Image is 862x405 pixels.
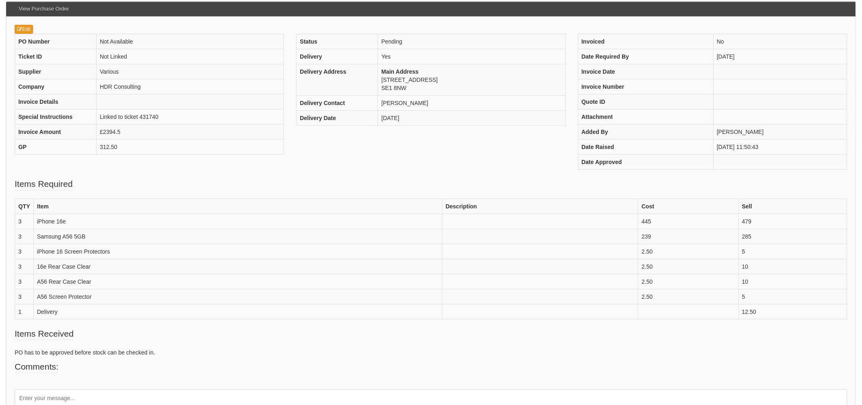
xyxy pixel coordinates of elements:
p: PO has to be approved before stock can be checked in. [15,348,847,357]
th: Quote ID [578,94,713,109]
th: Invoiced [578,34,713,49]
th: QTY [15,199,34,214]
th: Company [15,79,97,94]
td: 10 [739,259,847,274]
td: [DATE] [713,49,847,64]
td: 16e Rear Case Clear [33,259,442,274]
td: A56 Screen Protector [33,289,442,304]
td: 312.50 [97,140,284,155]
th: PO Number [15,34,97,49]
h3: View Purchase Order [15,2,73,16]
th: Invoice Details [15,94,97,109]
legend: Items Required [15,178,73,190]
td: 2.50 [638,289,739,304]
th: Date Approved [578,155,713,170]
td: 5 [739,244,847,259]
td: 285 [739,229,847,244]
td: 445 [638,214,739,229]
td: 3 [15,214,34,229]
th: Status [297,34,378,49]
td: 3 [15,289,34,304]
th: Invoice Amount [15,125,97,140]
th: Invoice Date [578,64,713,79]
td: Samsung A56 5GB [33,229,442,244]
td: 3 [15,244,34,259]
td: A56 Rear Case Clear [33,274,442,289]
th: Description [442,199,638,214]
td: 2.50 [638,259,739,274]
td: [PERSON_NAME] [713,125,847,140]
td: [STREET_ADDRESS] SE1 8NW [378,64,565,96]
th: Date Required By [578,49,713,64]
th: Special Instructions [15,109,97,125]
td: 10 [739,274,847,289]
td: Various [97,64,284,79]
th: Invoice Number [578,79,713,94]
th: Delivery Date [297,111,378,126]
td: 1 [15,304,34,320]
td: Yes [378,49,565,64]
td: Not Linked [97,49,284,64]
b: Main Address [381,68,418,75]
td: iPhone 16e [33,214,442,229]
legend: Items Received [15,328,74,340]
th: Supplier [15,64,97,79]
td: 3 [15,259,34,274]
a: Edit [15,25,33,34]
td: 2.50 [638,244,739,259]
td: iPhone 16 Screen Protectors [33,244,442,259]
th: GP [15,140,97,155]
td: £2394.5 [97,125,284,140]
td: [DATE] [378,111,565,126]
legend: Comments: [15,361,58,373]
td: Pending [378,34,565,49]
th: Added By [578,125,713,140]
td: [DATE] 11:50:43 [713,140,847,155]
td: 5 [739,289,847,304]
td: Delivery [33,304,442,320]
td: 239 [638,229,739,244]
td: Linked to ticket 431740 [97,109,284,125]
th: Attachment [578,109,713,125]
th: Item [33,199,442,214]
th: Sell [739,199,847,214]
td: Not Available [97,34,284,49]
td: 479 [739,214,847,229]
td: 3 [15,229,34,244]
td: 12.50 [739,304,847,320]
td: HDR Consulting [97,79,284,94]
td: 3 [15,274,34,289]
th: Delivery Contact [297,96,378,111]
th: Date Raised [578,140,713,155]
th: Delivery Address [297,64,378,96]
td: 2.50 [638,274,739,289]
th: Ticket ID [15,49,97,64]
td: No [713,34,847,49]
th: Delivery [297,49,378,64]
th: Cost [638,199,739,214]
td: [PERSON_NAME] [378,96,565,111]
